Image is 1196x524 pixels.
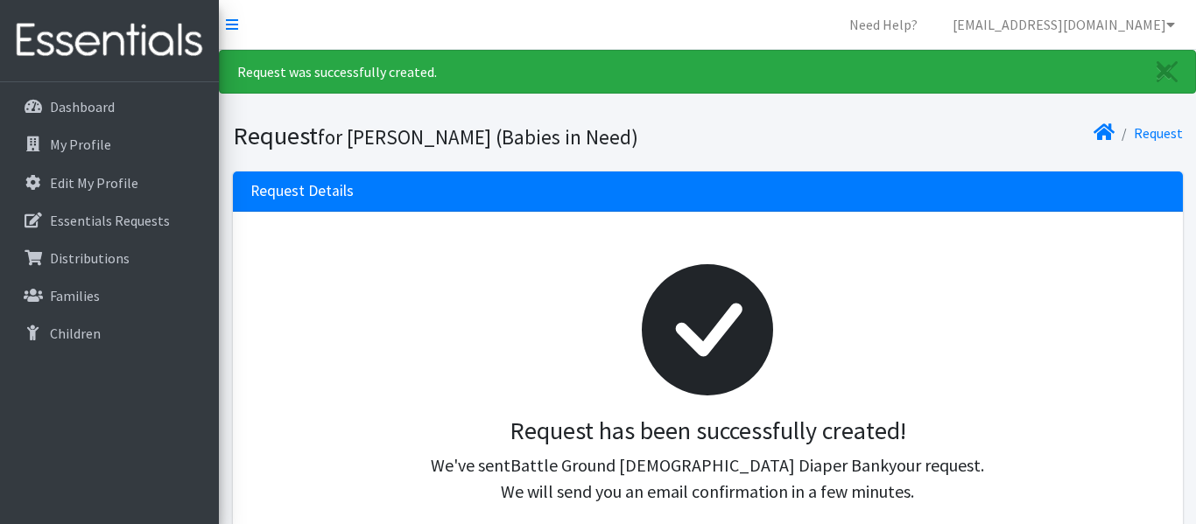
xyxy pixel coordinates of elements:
span: Battle Ground [DEMOGRAPHIC_DATA] Diaper Bank [510,454,889,476]
p: Dashboard [50,98,115,115]
a: Essentials Requests [7,203,212,238]
a: Distributions [7,241,212,276]
h1: Request [233,121,701,151]
a: My Profile [7,127,212,162]
a: Need Help? [835,7,932,42]
a: [EMAIL_ADDRESS][DOMAIN_NAME] [939,7,1189,42]
p: Edit My Profile [50,174,138,192]
p: My Profile [50,136,111,153]
a: Edit My Profile [7,165,212,200]
small: for [PERSON_NAME] (Babies in Need) [318,124,638,150]
a: Children [7,316,212,351]
a: Families [7,278,212,313]
h3: Request Details [250,182,354,200]
div: Request was successfully created. [219,50,1196,94]
p: Children [50,325,101,342]
img: HumanEssentials [7,11,212,70]
p: We've sent your request. We will send you an email confirmation in a few minutes. [264,452,1151,505]
p: Essentials Requests [50,212,170,229]
a: Request [1134,124,1183,142]
a: Close [1139,51,1195,93]
p: Distributions [50,249,130,267]
h3: Request has been successfully created! [264,416,1151,446]
a: Dashboard [7,89,212,124]
p: Families [50,287,100,304]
